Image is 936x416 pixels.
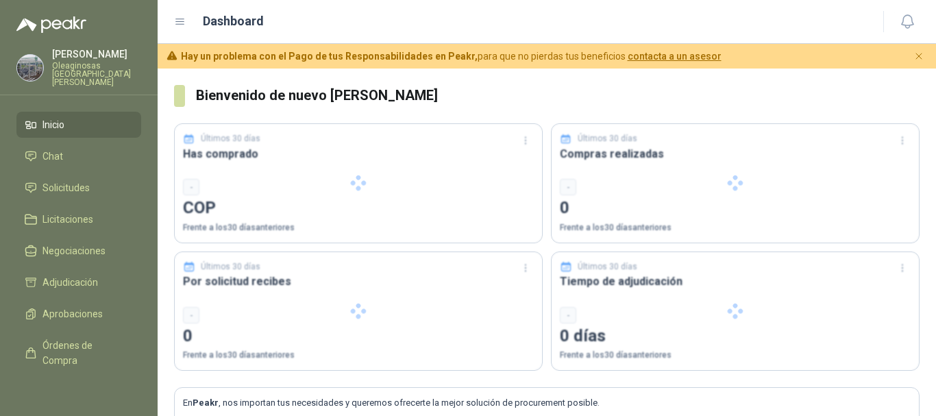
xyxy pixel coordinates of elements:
a: Licitaciones [16,206,141,232]
a: Chat [16,143,141,169]
p: [PERSON_NAME] [52,49,141,59]
a: Remisiones [16,379,141,405]
span: Chat [42,149,63,164]
img: Logo peakr [16,16,86,33]
span: Órdenes de Compra [42,338,128,368]
p: Oleaginosas [GEOGRAPHIC_DATA][PERSON_NAME] [52,62,141,86]
p: En , nos importan tus necesidades y queremos ofrecerte la mejor solución de procurement posible. [183,396,911,410]
a: Aprobaciones [16,301,141,327]
span: para que no pierdas tus beneficios [181,49,722,64]
span: Licitaciones [42,212,93,227]
span: Inicio [42,117,64,132]
span: Negociaciones [42,243,106,258]
a: Órdenes de Compra [16,332,141,374]
span: Solicitudes [42,180,90,195]
a: contacta a un asesor [628,51,722,62]
button: Cerrar [911,48,928,65]
span: Aprobaciones [42,306,103,321]
span: Adjudicación [42,275,98,290]
a: Adjudicación [16,269,141,295]
a: Negociaciones [16,238,141,264]
b: Peakr [193,397,219,408]
a: Solicitudes [16,175,141,201]
h1: Dashboard [203,12,264,31]
img: Company Logo [17,55,43,81]
a: Inicio [16,112,141,138]
b: Hay un problema con el Pago de tus Responsabilidades en Peakr, [181,51,478,62]
h3: Bienvenido de nuevo [PERSON_NAME] [196,85,920,106]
